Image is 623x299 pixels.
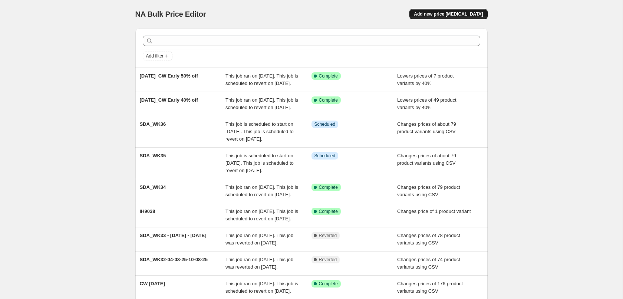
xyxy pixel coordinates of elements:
[140,97,198,103] span: [DATE]_CW Early 40% off
[314,153,336,159] span: Scheduled
[225,257,293,270] span: This job ran on [DATE]. This job was reverted on [DATE].
[225,97,298,110] span: This job ran on [DATE]. This job is scheduled to revert on [DATE].
[397,208,471,214] span: Changes price of 1 product variant
[135,10,206,18] span: NA Bulk Price Editor
[319,97,338,103] span: Complete
[225,121,294,142] span: This job is scheduled to start on [DATE]. This job is scheduled to revert on [DATE].
[409,9,487,19] button: Add new price [MEDICAL_DATA]
[397,233,460,246] span: Changes prices of 78 product variants using CSV
[397,73,454,86] span: Lowers prices of 7 product variants by 40%
[319,281,338,287] span: Complete
[140,153,166,158] span: SDA_WK35
[319,233,337,239] span: Reverted
[140,281,165,286] span: CW [DATE]
[397,97,456,110] span: Lowers prices of 49 product variants by 40%
[397,153,456,166] span: Changes prices of about 79 product variants using CSV
[225,153,294,173] span: This job is scheduled to start on [DATE]. This job is scheduled to revert on [DATE].
[314,121,336,127] span: Scheduled
[397,184,460,197] span: Changes prices of 79 product variants using CSV
[140,233,207,238] span: SDA_WK33 - [DATE] - [DATE]
[140,257,208,262] span: SDA_WK32-04-08-25-10-08-25
[140,73,198,79] span: [DATE]_CW Early 50% off
[319,73,338,79] span: Complete
[140,184,166,190] span: SDA_WK34
[143,52,172,60] button: Add filter
[225,73,298,86] span: This job ran on [DATE]. This job is scheduled to revert on [DATE].
[140,208,155,214] span: IH9038
[225,184,298,197] span: This job ran on [DATE]. This job is scheduled to revert on [DATE].
[319,208,338,214] span: Complete
[397,121,456,134] span: Changes prices of about 79 product variants using CSV
[140,121,166,127] span: SDA_WK36
[225,281,298,294] span: This job ran on [DATE]. This job is scheduled to revert on [DATE].
[225,233,293,246] span: This job ran on [DATE]. This job was reverted on [DATE].
[319,257,337,263] span: Reverted
[414,11,483,17] span: Add new price [MEDICAL_DATA]
[397,257,460,270] span: Changes prices of 74 product variants using CSV
[146,53,164,59] span: Add filter
[397,281,463,294] span: Changes prices of 176 product variants using CSV
[225,208,298,221] span: This job ran on [DATE]. This job is scheduled to revert on [DATE].
[319,184,338,190] span: Complete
